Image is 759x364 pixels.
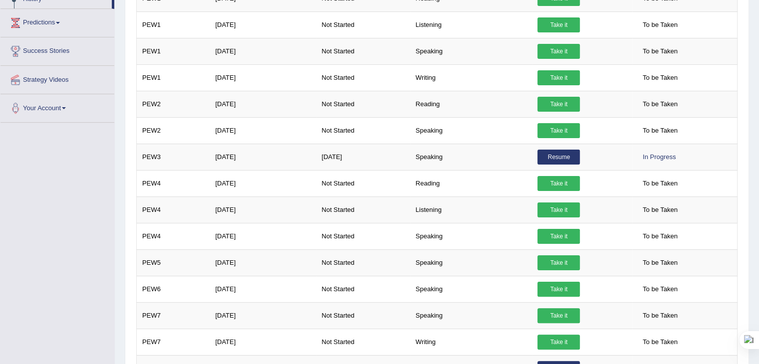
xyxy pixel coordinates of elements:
[137,91,210,117] td: PEW2
[537,44,580,59] a: Take it
[537,202,580,217] a: Take it
[210,170,316,196] td: [DATE]
[537,70,580,85] a: Take it
[210,11,316,38] td: [DATE]
[137,170,210,196] td: PEW4
[537,282,580,297] a: Take it
[210,38,316,64] td: [DATE]
[137,117,210,144] td: PEW2
[537,229,580,244] a: Take it
[316,91,410,117] td: Not Started
[210,91,316,117] td: [DATE]
[210,223,316,249] td: [DATE]
[316,11,410,38] td: Not Started
[638,335,683,350] span: To be Taken
[316,276,410,302] td: Not Started
[638,255,683,270] span: To be Taken
[537,176,580,191] a: Take it
[638,123,683,138] span: To be Taken
[537,123,580,138] a: Take it
[316,223,410,249] td: Not Started
[316,170,410,196] td: Not Started
[410,38,532,64] td: Speaking
[537,335,580,350] a: Take it
[410,249,532,276] td: Speaking
[638,282,683,297] span: To be Taken
[0,9,114,34] a: Predictions
[137,302,210,329] td: PEW7
[410,223,532,249] td: Speaking
[210,64,316,91] td: [DATE]
[137,196,210,223] td: PEW4
[638,308,683,323] span: To be Taken
[316,196,410,223] td: Not Started
[137,249,210,276] td: PEW5
[210,329,316,355] td: [DATE]
[537,255,580,270] a: Take it
[0,37,114,62] a: Success Stories
[316,144,410,170] td: [DATE]
[410,64,532,91] td: Writing
[638,202,683,217] span: To be Taken
[316,329,410,355] td: Not Started
[316,249,410,276] td: Not Started
[137,144,210,170] td: PEW3
[638,150,681,165] div: In Progress
[210,276,316,302] td: [DATE]
[638,97,683,112] span: To be Taken
[316,64,410,91] td: Not Started
[137,64,210,91] td: PEW1
[638,176,683,191] span: To be Taken
[0,94,114,119] a: Your Account
[410,170,532,196] td: Reading
[537,150,580,165] a: Resume
[410,329,532,355] td: Writing
[410,144,532,170] td: Speaking
[137,276,210,302] td: PEW6
[210,302,316,329] td: [DATE]
[210,196,316,223] td: [DATE]
[410,117,532,144] td: Speaking
[638,17,683,32] span: To be Taken
[316,38,410,64] td: Not Started
[210,249,316,276] td: [DATE]
[410,91,532,117] td: Reading
[137,38,210,64] td: PEW1
[638,229,683,244] span: To be Taken
[410,276,532,302] td: Speaking
[638,70,683,85] span: To be Taken
[410,196,532,223] td: Listening
[537,97,580,112] a: Take it
[537,17,580,32] a: Take it
[210,117,316,144] td: [DATE]
[137,11,210,38] td: PEW1
[638,44,683,59] span: To be Taken
[210,144,316,170] td: [DATE]
[410,302,532,329] td: Speaking
[137,329,210,355] td: PEW7
[410,11,532,38] td: Listening
[137,223,210,249] td: PEW4
[537,308,580,323] a: Take it
[316,302,410,329] td: Not Started
[0,66,114,91] a: Strategy Videos
[316,117,410,144] td: Not Started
